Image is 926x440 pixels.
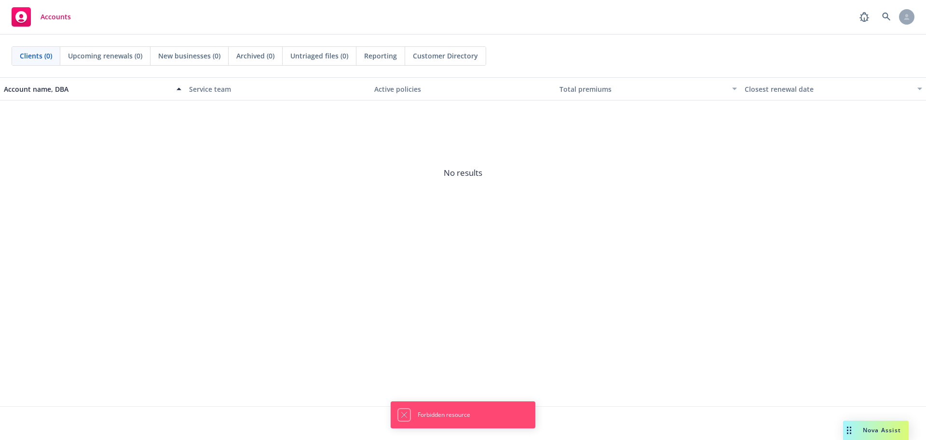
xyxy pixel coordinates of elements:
span: Reporting [364,51,397,61]
div: Service team [189,84,367,94]
a: Search [877,7,896,27]
button: Closest renewal date [741,77,926,100]
span: Untriaged files (0) [290,51,348,61]
a: Accounts [8,3,75,30]
button: Service team [185,77,370,100]
span: Archived (0) [236,51,274,61]
button: Active policies [370,77,556,100]
span: Accounts [41,13,71,21]
button: Nova Assist [843,421,909,440]
button: Total premiums [556,77,741,100]
div: Account name, DBA [4,84,171,94]
div: Drag to move [843,421,855,440]
div: Active policies [374,84,552,94]
span: Customer Directory [413,51,478,61]
div: Closest renewal date [745,84,912,94]
span: Forbidden resource [418,411,470,419]
a: Report a Bug [855,7,874,27]
span: Upcoming renewals (0) [68,51,142,61]
span: Clients (0) [20,51,52,61]
span: Nova Assist [863,426,901,434]
div: Total premiums [559,84,726,94]
span: New businesses (0) [158,51,220,61]
button: Dismiss notification [398,409,410,421]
